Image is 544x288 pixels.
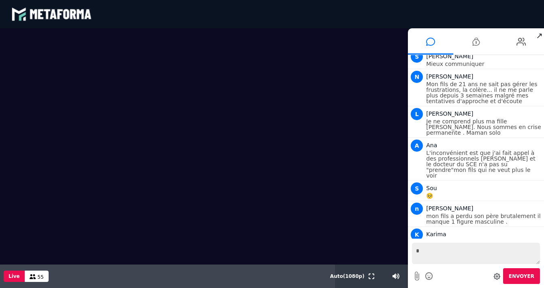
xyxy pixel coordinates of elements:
[426,150,542,178] p: L'inconvénient est que j'ai fait appel à des professionnels [PERSON_NAME] et le docteur du SCE n'...
[329,265,366,288] button: Auto(1080p)
[4,271,25,282] button: Live
[426,142,437,148] span: Ana
[411,203,423,215] span: n
[411,229,423,241] span: K
[38,274,44,280] span: 55
[411,51,423,63] span: S
[426,193,542,199] p: 🥺
[509,273,534,279] span: Envoyer
[411,108,423,120] span: L
[426,119,542,136] p: Je ne comprend plus ma fille [PERSON_NAME]. Nous sommes en crise permanente . Maman solo
[330,273,365,279] span: Auto ( 1080 p)
[411,71,423,83] span: N
[426,53,473,59] span: [PERSON_NAME]
[411,182,423,195] span: S
[426,231,446,237] span: Karima
[426,110,473,117] span: [PERSON_NAME]
[535,28,544,43] span: ↗
[426,185,437,191] span: Sou
[503,268,540,284] button: Envoyer
[426,213,542,224] p: mon fils a perdu son père brutalement il manque 1 figure masculine .
[426,61,542,67] p: Mieux communiquer
[411,140,423,152] span: A
[426,73,473,80] span: [PERSON_NAME]
[426,205,473,212] span: [PERSON_NAME]
[426,81,542,104] p: Mon fils de 21 ans ne sait pas gérer les frustrations, la colère... il ne me parle plus depuis 3 ...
